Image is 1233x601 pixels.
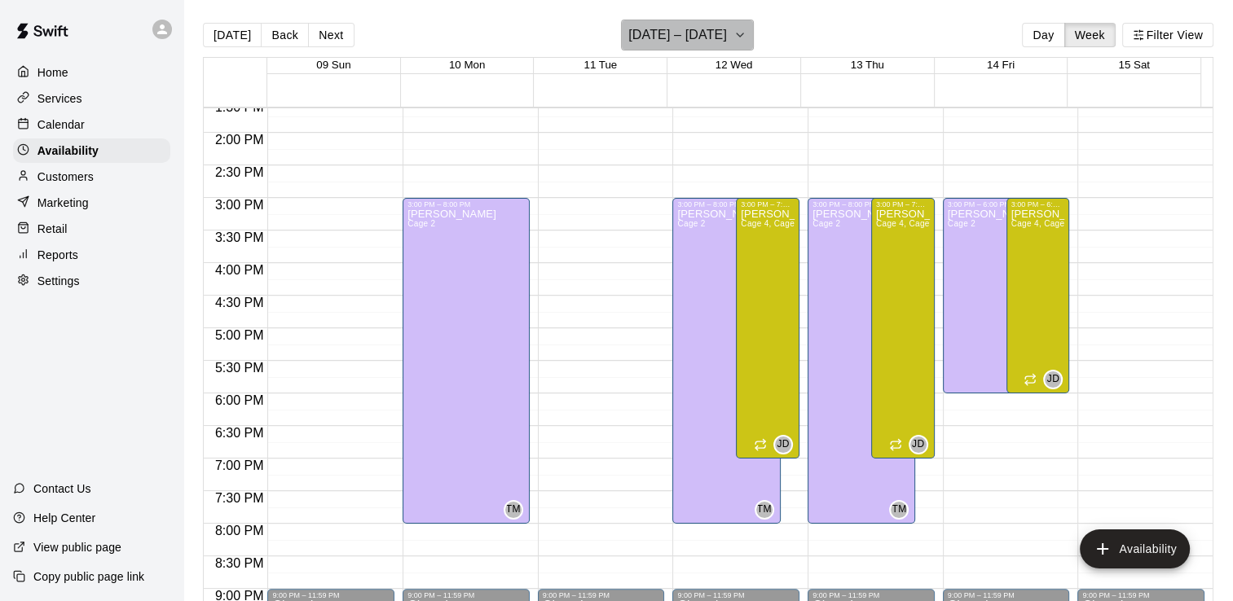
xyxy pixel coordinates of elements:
div: Jake Deakins [773,435,793,454]
div: 9:00 PM – 11:59 PM [1082,591,1200,599]
button: 13 Thu [851,59,884,71]
div: 3:00 PM – 8:00 PM [407,200,525,208]
div: Tre Morris [504,500,523,520]
a: Retail [13,217,170,241]
h6: [DATE] – [DATE] [628,24,727,46]
a: Settings [13,269,170,293]
button: 10 Mon [449,59,485,71]
p: Contact Us [33,480,91,497]
button: Back [261,23,309,47]
p: Reports [37,247,78,263]
a: Availability [13,138,170,163]
div: 3:00 PM – 8:00 PM [812,200,910,208]
span: Recurring availability [889,438,902,451]
span: 6:00 PM [211,393,268,407]
div: 3:00 PM – 6:00 PM: Available [1006,198,1070,393]
span: TM [506,502,521,518]
div: 3:00 PM – 6:00 PM: Available [943,198,1050,393]
span: 2:00 PM [211,133,268,147]
div: 3:00 PM – 7:00 PM [876,200,930,208]
div: 9:00 PM – 11:59 PM [677,591,795,599]
span: 4:30 PM [211,296,268,309]
p: Settings [37,273,80,289]
span: Cage 4, Cage 5 [741,219,802,228]
span: 5:30 PM [211,361,268,375]
div: 3:00 PM – 8:00 PM: Available [808,198,915,524]
span: JD [912,436,924,453]
button: Next [308,23,354,47]
button: [DATE] [203,23,262,47]
span: JD [1047,371,1059,388]
div: Jake Deakins [1043,370,1063,389]
span: 8:30 PM [211,556,268,570]
div: Customers [13,165,170,189]
div: 9:00 PM – 11:59 PM [543,591,660,599]
a: Services [13,86,170,111]
span: Recurring availability [754,438,767,451]
span: 7:00 PM [211,458,268,472]
span: TM [757,502,772,518]
a: Marketing [13,191,170,215]
button: 09 Sun [316,59,350,71]
span: Cage 2 [407,219,435,228]
button: 14 Fri [987,59,1015,71]
span: Recurring availability [1024,373,1037,386]
div: Jake Deakins [909,435,928,454]
button: Day [1022,23,1064,47]
a: Reports [13,243,170,267]
span: JD [777,436,789,453]
div: Tre Morris [755,500,774,520]
a: Calendar [13,112,170,137]
p: Availability [37,143,99,159]
p: Help Center [33,510,95,526]
p: View public page [33,539,121,555]
div: 3:00 PM – 8:00 PM: Available [403,198,530,524]
span: Cage 2 [677,219,705,228]
p: Services [37,90,82,107]
div: 9:00 PM – 11:59 PM [812,591,930,599]
div: Tre Morris [889,500,909,520]
span: 5:00 PM [211,328,268,342]
div: 9:00 PM – 11:59 PM [272,591,390,599]
a: Home [13,60,170,85]
p: Retail [37,221,68,237]
button: Filter View [1122,23,1213,47]
span: 7:30 PM [211,491,268,505]
button: [DATE] – [DATE] [621,20,754,50]
div: 3:00 PM – 7:00 PM: Available [736,198,799,458]
div: 3:00 PM – 8:00 PM: Available [672,198,780,524]
span: 6:30 PM [211,426,268,440]
span: Cage 4, Cage 5 [876,219,937,228]
p: Customers [37,169,94,185]
button: Week [1064,23,1116,47]
span: Cage 2 [948,219,975,228]
button: 15 Sat [1118,59,1150,71]
p: Copy public page link [33,568,144,585]
span: 3:30 PM [211,230,268,244]
span: 8:00 PM [211,524,268,537]
span: TM [892,502,906,518]
span: 2:30 PM [211,165,268,179]
div: 3:00 PM – 7:00 PM: Available [871,198,935,458]
button: 12 Wed [716,59,753,71]
button: add [1080,529,1190,568]
div: 3:00 PM – 6:00 PM [948,200,1046,208]
p: Home [37,64,68,81]
span: 4:00 PM [211,263,268,277]
div: 3:00 PM – 8:00 PM [677,200,775,208]
span: 3:00 PM [211,198,268,212]
div: 9:00 PM – 11:59 PM [407,591,525,599]
span: Cage 2 [812,219,840,228]
span: 11 Tue [583,59,617,71]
